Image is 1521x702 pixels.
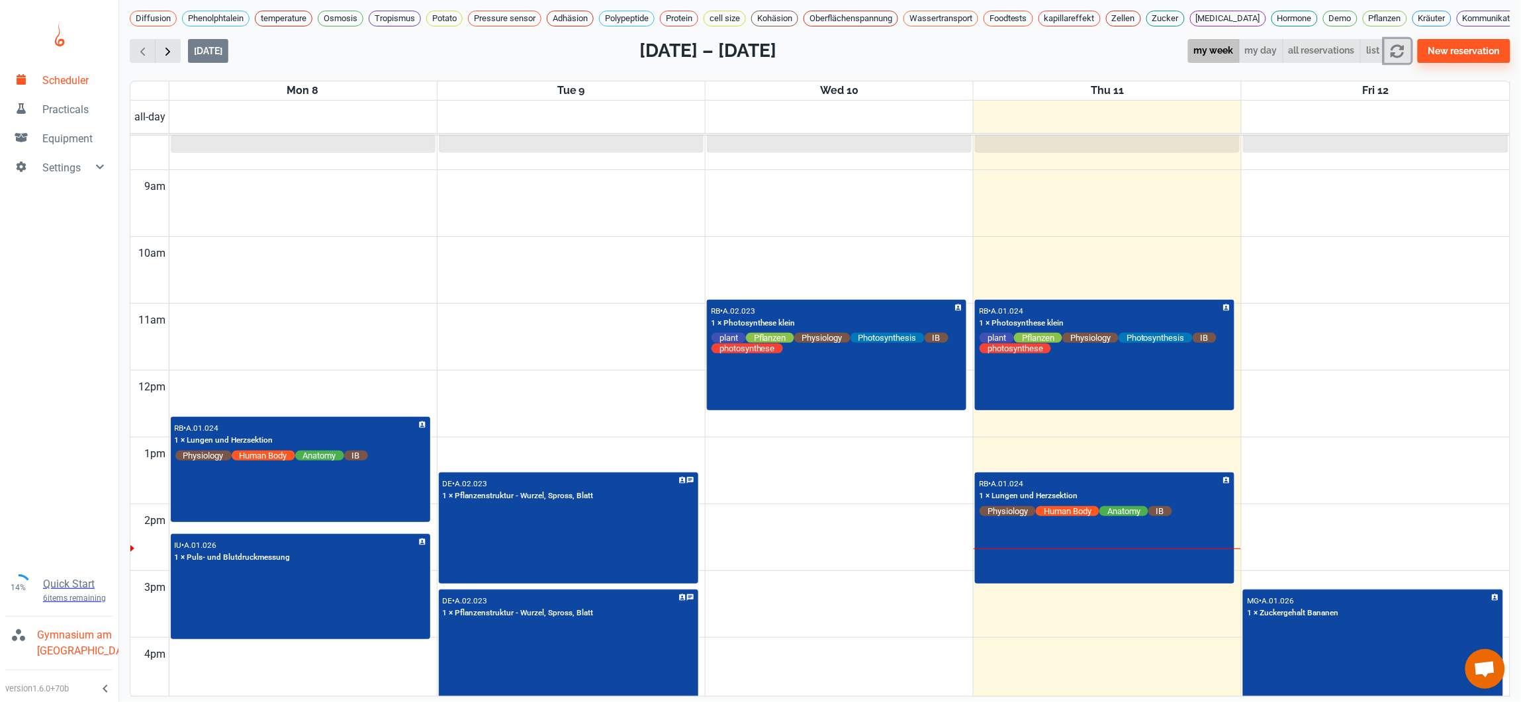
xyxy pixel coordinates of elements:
button: refresh [1385,39,1410,64]
p: RB • [711,306,723,316]
span: plant [980,332,1014,343]
span: Physiology [175,450,232,461]
span: Photosynthesis [1119,332,1193,343]
span: Polypeptide [600,12,654,25]
div: Pressure sensor [468,11,541,26]
p: IU • [175,541,185,550]
span: Phenolphtalein [183,12,249,25]
span: Pressure sensor [469,12,541,25]
div: Zucker [1146,11,1185,26]
div: Chat öffnen [1465,649,1505,689]
a: September 12, 2025 [1360,81,1392,100]
span: IB [344,450,368,461]
div: temperature [255,11,312,26]
div: Kohäsion [751,11,798,26]
button: my day [1239,39,1283,64]
button: [DATE] [188,39,228,63]
button: list [1360,39,1385,64]
a: September 8, 2025 [285,81,322,100]
span: Oberflächenspannung [804,12,898,25]
div: Oberflächenspannung [804,11,898,26]
div: 1pm [142,437,169,470]
span: Protein [661,12,698,25]
span: Anatomy [295,450,344,461]
button: all reservations [1283,39,1361,64]
div: 2pm [142,504,169,537]
span: cell size [704,12,745,25]
p: A.01.026 [185,541,217,550]
div: Protein [660,11,698,26]
h2: [DATE] – [DATE] [639,37,776,65]
button: my week [1188,39,1240,64]
div: Hormone [1271,11,1318,26]
div: Tropismus [369,11,421,26]
p: RB • [979,479,991,488]
span: Kohäsion [752,12,798,25]
span: photosynthese [980,343,1051,354]
span: Foodtests [984,12,1033,25]
p: DE • [443,596,455,605]
p: 1 × Lungen und Herzsektion [979,490,1078,502]
div: Osmosis [318,11,363,26]
p: 1 × Zuckergehalt Bananen [1247,607,1338,619]
p: 1 × Pflanzenstruktur - Wurzel, Spross, Blatt [443,490,594,502]
button: New reservation [1418,39,1510,63]
div: kapillareffekt [1038,11,1101,26]
div: 11am [136,304,169,337]
p: RB • [175,423,187,433]
div: Wassertransport [903,11,978,26]
span: Kräuter [1413,12,1451,25]
div: Pflanzen [1363,11,1407,26]
span: photosynthese [712,343,783,354]
p: A.01.024 [991,479,1023,488]
div: Kräuter [1412,11,1452,26]
div: Diffusion [130,11,177,26]
div: Polypeptide [599,11,655,26]
div: Foodtests [984,11,1033,26]
p: 1 × Photosynthese klein [979,318,1064,329]
div: Zellen [1106,11,1141,26]
span: Zellen [1107,12,1140,25]
div: Potato [426,11,463,26]
p: RB • [979,306,991,316]
span: plant [712,332,746,343]
div: Adhäsion [547,11,594,26]
span: kapillareffekt [1039,12,1100,25]
button: Next week [155,39,181,64]
div: Demo [1323,11,1358,26]
span: Anatomy [1099,505,1148,517]
span: Physiology [1062,332,1119,343]
p: 1 × Puls- und Blutdruckmessung [175,552,291,564]
span: IB [925,332,948,343]
div: Phenolphtalein [182,11,250,26]
span: Diffusion [130,12,176,25]
p: A.01.026 [1262,596,1294,605]
span: [MEDICAL_DATA] [1191,12,1266,25]
span: Tropismus [369,12,420,25]
p: DE • [443,479,455,488]
span: Zucker [1147,12,1184,25]
span: Physiology [794,332,851,343]
p: A.01.024 [991,306,1023,316]
p: 1 × Photosynthese klein [711,318,796,329]
span: Human Body [232,450,295,461]
span: Demo [1324,12,1357,25]
div: 3pm [142,571,169,604]
div: 12pm [136,371,169,404]
span: Pflanzen [1363,12,1406,25]
div: 10am [136,237,169,270]
a: September 9, 2025 [555,81,588,100]
p: A.02.023 [455,596,488,605]
span: all-day [132,109,169,125]
p: 1 × Pflanzenstruktur - Wurzel, Spross, Blatt [443,607,594,619]
p: A.02.023 [723,306,755,316]
span: IB [1193,332,1217,343]
span: IB [1148,505,1172,517]
div: 9am [142,170,169,203]
a: September 10, 2025 [817,81,861,100]
span: Potato [427,12,462,25]
span: Pflanzen [1014,332,1062,343]
p: MG • [1247,596,1262,605]
p: 1 × Lungen und Herzsektion [175,435,273,447]
button: Previous week [130,39,156,64]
